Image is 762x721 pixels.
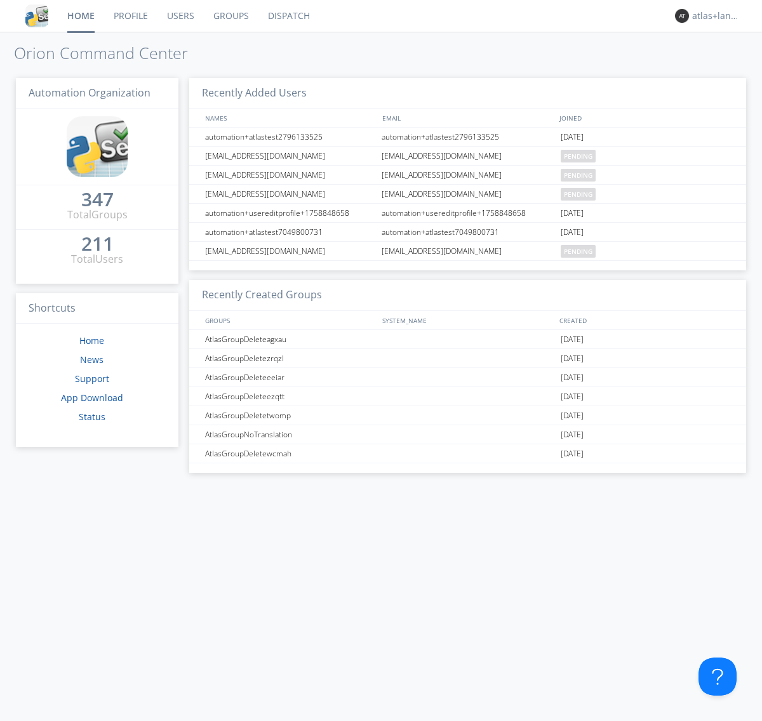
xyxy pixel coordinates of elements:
div: [EMAIL_ADDRESS][DOMAIN_NAME] [202,242,378,260]
div: GROUPS [202,311,376,329]
div: JOINED [556,109,734,127]
span: [DATE] [561,387,584,406]
span: [DATE] [561,128,584,147]
div: Total Groups [67,208,128,222]
div: CREATED [556,311,734,329]
a: AtlasGroupDeletewcmah[DATE] [189,444,746,463]
div: [EMAIL_ADDRESS][DOMAIN_NAME] [378,166,558,184]
div: 347 [81,193,114,206]
div: AtlasGroupDeletezrqzl [202,349,378,367]
div: [EMAIL_ADDRESS][DOMAIN_NAME] [378,242,558,260]
span: [DATE] [561,368,584,387]
a: AtlasGroupDeleteeeiar[DATE] [189,368,746,387]
h3: Shortcuts [16,293,178,324]
div: automation+atlastest2796133525 [378,128,558,146]
a: [EMAIL_ADDRESS][DOMAIN_NAME][EMAIL_ADDRESS][DOMAIN_NAME]pending [189,185,746,204]
div: 211 [81,237,114,250]
iframe: Toggle Customer Support [698,658,737,696]
div: automation+atlastest7049800731 [378,223,558,241]
a: News [80,354,104,366]
div: [EMAIL_ADDRESS][DOMAIN_NAME] [202,166,378,184]
div: [EMAIL_ADDRESS][DOMAIN_NAME] [378,147,558,165]
div: AtlasGroupDeleteezqtt [202,387,378,406]
div: [EMAIL_ADDRESS][DOMAIN_NAME] [202,185,378,203]
div: [EMAIL_ADDRESS][DOMAIN_NAME] [202,147,378,165]
a: 211 [81,237,114,252]
div: automation+usereditprofile+1758848658 [202,204,378,222]
h3: Recently Added Users [189,78,746,109]
a: 347 [81,193,114,208]
a: Status [79,411,105,423]
a: automation+atlastest7049800731automation+atlastest7049800731[DATE] [189,223,746,242]
div: [EMAIL_ADDRESS][DOMAIN_NAME] [378,185,558,203]
div: AtlasGroupDeleteeeiar [202,368,378,387]
div: automation+usereditprofile+1758848658 [378,204,558,222]
span: pending [561,245,596,258]
div: NAMES [202,109,376,127]
div: Total Users [71,252,123,267]
span: pending [561,169,596,182]
div: AtlasGroupDeletewcmah [202,444,378,463]
a: Support [75,373,109,385]
span: [DATE] [561,406,584,425]
a: AtlasGroupDeletetwomp[DATE] [189,406,746,425]
a: App Download [61,392,123,404]
h3: Recently Created Groups [189,280,746,311]
img: 373638.png [675,9,689,23]
span: [DATE] [561,204,584,223]
div: atlas+language+check [692,10,740,22]
span: pending [561,188,596,201]
span: [DATE] [561,349,584,368]
a: Home [79,334,104,347]
span: pending [561,150,596,162]
span: [DATE] [561,223,584,242]
div: automation+atlastest2796133525 [202,128,378,146]
a: AtlasGroupDeletezrqzl[DATE] [189,349,746,368]
a: AtlasGroupDeleteezqtt[DATE] [189,387,746,406]
a: AtlasGroupNoTranslation[DATE] [189,425,746,444]
a: [EMAIL_ADDRESS][DOMAIN_NAME][EMAIL_ADDRESS][DOMAIN_NAME]pending [189,166,746,185]
a: automation+atlastest2796133525automation+atlastest2796133525[DATE] [189,128,746,147]
span: [DATE] [561,425,584,444]
a: AtlasGroupDeleteagxau[DATE] [189,330,746,349]
div: AtlasGroupDeleteagxau [202,330,378,348]
div: SYSTEM_NAME [379,311,556,329]
span: [DATE] [561,444,584,463]
div: AtlasGroupDeletetwomp [202,406,378,425]
div: automation+atlastest7049800731 [202,223,378,241]
span: [DATE] [561,330,584,349]
div: EMAIL [379,109,556,127]
img: cddb5a64eb264b2086981ab96f4c1ba7 [67,116,128,177]
a: [EMAIL_ADDRESS][DOMAIN_NAME][EMAIL_ADDRESS][DOMAIN_NAME]pending [189,242,746,261]
div: AtlasGroupNoTranslation [202,425,378,444]
a: [EMAIL_ADDRESS][DOMAIN_NAME][EMAIL_ADDRESS][DOMAIN_NAME]pending [189,147,746,166]
span: Automation Organization [29,86,150,100]
img: cddb5a64eb264b2086981ab96f4c1ba7 [25,4,48,27]
a: automation+usereditprofile+1758848658automation+usereditprofile+1758848658[DATE] [189,204,746,223]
